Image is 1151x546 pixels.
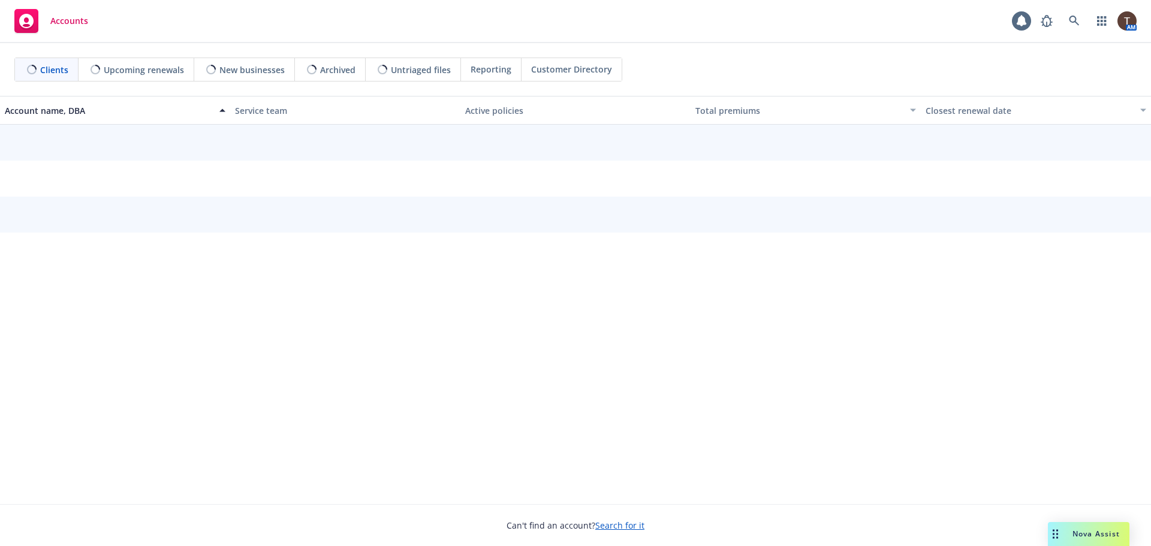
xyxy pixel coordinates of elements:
[471,63,511,76] span: Reporting
[1035,9,1059,33] a: Report a Bug
[1062,9,1086,33] a: Search
[531,63,612,76] span: Customer Directory
[1090,9,1114,33] a: Switch app
[921,96,1151,125] button: Closest renewal date
[235,104,456,117] div: Service team
[926,104,1133,117] div: Closest renewal date
[507,519,644,532] span: Can't find an account?
[1072,529,1120,539] span: Nova Assist
[5,104,212,117] div: Account name, DBA
[1117,11,1137,31] img: photo
[320,64,355,76] span: Archived
[104,64,184,76] span: Upcoming renewals
[10,4,93,38] a: Accounts
[391,64,451,76] span: Untriaged files
[595,520,644,531] a: Search for it
[40,64,68,76] span: Clients
[460,96,691,125] button: Active policies
[1048,522,1129,546] button: Nova Assist
[465,104,686,117] div: Active policies
[695,104,903,117] div: Total premiums
[691,96,921,125] button: Total premiums
[230,96,460,125] button: Service team
[50,16,88,26] span: Accounts
[219,64,285,76] span: New businesses
[1048,522,1063,546] div: Drag to move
